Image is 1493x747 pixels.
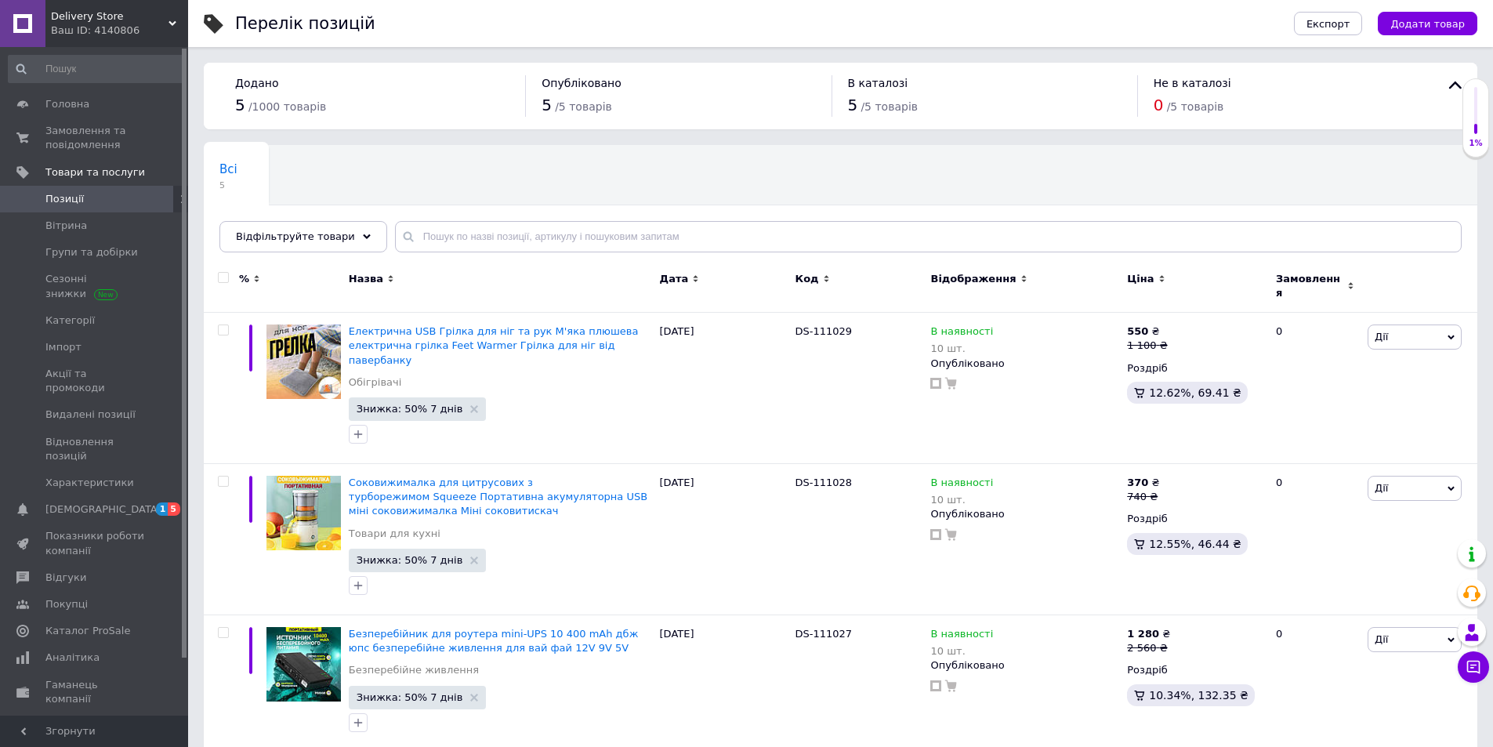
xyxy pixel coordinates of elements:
[930,494,993,506] div: 10 шт.
[235,77,278,89] span: Додано
[357,404,463,414] span: Знижка: 50% 7 днів
[45,340,82,354] span: Імпорт
[45,124,145,152] span: Замовлення та повідомлення
[930,628,993,644] span: В наявності
[795,477,853,488] span: DS-111028
[45,314,95,328] span: Категорії
[1167,100,1224,113] span: / 5 товарів
[930,645,993,657] div: 10 шт.
[1294,12,1363,35] button: Експорт
[1127,490,1159,504] div: 740 ₴
[45,165,145,179] span: Товари та послуги
[795,272,819,286] span: Код
[45,651,100,665] span: Аналітика
[168,502,180,516] span: 5
[1375,331,1388,343] span: Дії
[656,313,792,464] div: [DATE]
[1149,386,1241,399] span: 12.62%, 69.41 ₴
[848,96,858,114] span: 5
[349,527,440,541] a: Товари для кухні
[1267,464,1364,615] div: 0
[1127,325,1167,339] div: ₴
[266,476,341,550] img: Соковыжималка для цитрусовых с турборежимом Squeeze Портативная аккумуляторная USB мини соковыжим...
[1458,651,1489,683] button: Чат з покупцем
[349,663,479,677] a: Безперебійне живлення
[795,628,853,640] span: DS-111027
[930,272,1016,286] span: Відображення
[1127,641,1170,655] div: 2 560 ₴
[1154,96,1164,114] span: 0
[1276,272,1343,300] span: Замовлення
[45,435,145,463] span: Відновлення позицій
[930,658,1119,673] div: Опубліковано
[1127,325,1148,337] b: 550
[236,230,355,242] span: Відфільтруйте товари
[357,692,463,702] span: Знижка: 50% 7 днів
[45,245,138,259] span: Групи та добірки
[1127,477,1148,488] b: 370
[1149,689,1248,702] span: 10.34%, 132.35 ₴
[219,162,237,176] span: Всі
[1390,18,1465,30] span: Додати товар
[1127,628,1159,640] b: 1 280
[45,97,89,111] span: Головна
[45,678,145,706] span: Гаманець компанії
[1149,538,1241,550] span: 12.55%, 46.44 ₴
[266,325,341,399] img: Электрическая USB Грелка для ног и рук Мягкая плюшевая электрическая грелка Feet Warmer Грелка дл...
[235,96,245,114] span: 5
[795,325,853,337] span: DS-111029
[1378,12,1477,35] button: Додати товар
[45,219,87,233] span: Вітрина
[861,100,918,113] span: / 5 товарів
[930,325,993,342] span: В наявності
[349,628,638,654] a: Безперебійник для роутера mini-UPS 10 400 mAh дбж юпс безперебійне живлення для вай фай 12V 9V 5V
[1306,18,1350,30] span: Експорт
[219,179,237,191] span: 5
[45,476,134,490] span: Характеристики
[349,477,647,517] a: Соковижималка для цитрусових з турборежимом Squeeze Портативна акумуляторна USB міні соковижималк...
[1375,482,1388,494] span: Дії
[45,367,145,395] span: Акції та промокоди
[1463,138,1488,149] div: 1%
[930,507,1119,521] div: Опубліковано
[930,477,993,493] span: В наявності
[660,272,689,286] span: Дата
[1375,633,1388,645] span: Дії
[542,77,621,89] span: Опубліковано
[656,464,792,615] div: [DATE]
[357,555,463,565] span: Знижка: 50% 7 днів
[349,272,383,286] span: Назва
[349,325,639,365] a: Електрична USB Грілка для ніг та рук М'яка плюшева електрична грілка Feet Warmer Грілка для ніг в...
[930,357,1119,371] div: Опубліковано
[45,192,84,206] span: Позиції
[1127,272,1154,286] span: Ціна
[1267,313,1364,464] div: 0
[235,16,375,32] div: Перелік позицій
[266,627,341,702] img: Бесперебойник для роутера mini-UPS 10 400 mAh ибп юпс бесперебойное питание для вай фай 12V 9V 5V
[239,272,249,286] span: %
[45,597,88,611] span: Покупці
[51,24,188,38] div: Ваш ID: 4140806
[1127,663,1263,677] div: Роздріб
[1127,361,1263,375] div: Роздріб
[45,529,145,557] span: Показники роботи компанії
[1127,627,1170,641] div: ₴
[156,502,169,516] span: 1
[848,77,908,89] span: В каталозі
[1127,512,1263,526] div: Роздріб
[1127,476,1159,490] div: ₴
[1154,77,1231,89] span: Не в каталозі
[45,624,130,638] span: Каталог ProSale
[1127,339,1167,353] div: 1 100 ₴
[45,571,86,585] span: Відгуки
[395,221,1462,252] input: Пошук по назві позиції, артикулу і пошуковим запитам
[542,96,552,114] span: 5
[930,343,993,354] div: 10 шт.
[555,100,612,113] span: / 5 товарів
[8,55,185,83] input: Пошук
[45,502,161,517] span: [DEMOGRAPHIC_DATA]
[248,100,326,113] span: / 1000 товарів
